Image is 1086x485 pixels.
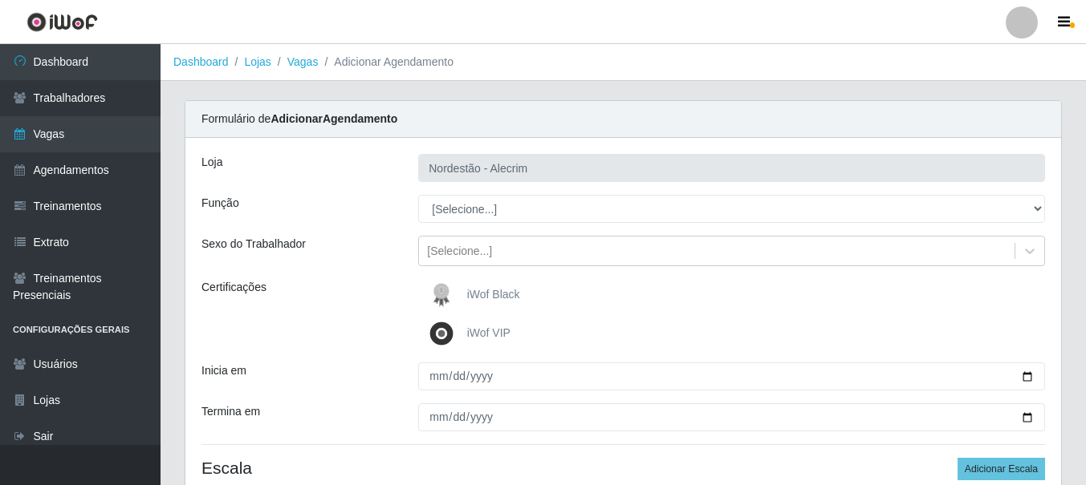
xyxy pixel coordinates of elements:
input: 00/00/0000 [418,362,1045,390]
span: iWof VIP [467,326,510,339]
label: Inicia em [201,362,246,379]
a: Vagas [287,55,319,68]
strong: Adicionar Agendamento [270,112,397,125]
img: CoreUI Logo [26,12,98,32]
span: iWof Black [467,288,520,301]
div: Formulário de [185,101,1061,138]
label: Loja [201,154,222,171]
img: iWof VIP [425,317,464,350]
div: [Selecione...] [427,243,492,260]
nav: breadcrumb [161,44,1086,81]
img: iWof Black [425,279,464,311]
button: Adicionar Escala [958,458,1045,480]
label: Certificações [201,279,266,296]
label: Termina em [201,403,260,420]
label: Sexo do Trabalhador [201,236,306,253]
a: Dashboard [173,55,229,68]
input: 00/00/0000 [418,403,1045,431]
h4: Escala [201,458,1045,478]
li: Adicionar Agendamento [318,54,454,71]
a: Lojas [244,55,270,68]
label: Função [201,195,239,212]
